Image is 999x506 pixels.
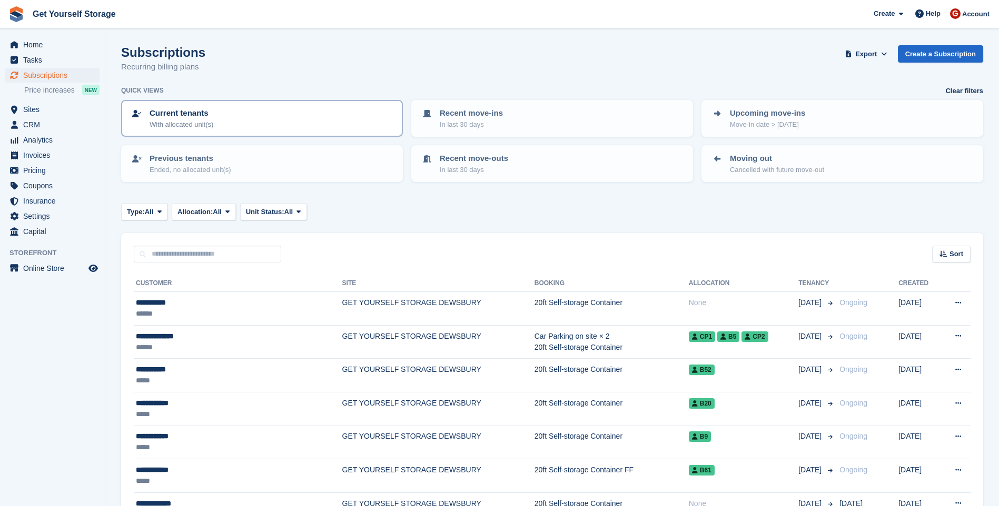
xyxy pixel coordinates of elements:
span: Ongoing [839,332,867,340]
button: Allocation: All [172,203,236,220]
a: menu [5,102,100,117]
span: All [213,207,222,217]
img: James Brocklehurst [950,8,961,19]
span: [DATE] [798,331,824,342]
p: In last 30 days [440,119,503,130]
a: Create a Subscription [898,45,983,63]
a: menu [5,209,100,224]
h6: Quick views [121,86,164,95]
span: Pricing [23,163,86,178]
p: In last 30 days [440,165,508,175]
span: Price increases [24,85,75,95]
span: Help [926,8,941,19]
a: menu [5,148,100,163]
th: Booking [535,275,689,292]
p: Previous tenants [150,153,231,165]
td: GET YOURSELF STORAGE DEWSBURY [342,325,535,359]
h1: Subscriptions [121,45,205,59]
p: Ended, no allocated unit(s) [150,165,231,175]
td: Car Parking on site × 2 20ft Self-storage Container [535,325,689,359]
span: B20 [689,398,715,409]
p: Moving out [730,153,824,165]
span: Subscriptions [23,68,86,83]
span: Type: [127,207,145,217]
a: Clear filters [945,86,983,96]
span: Capital [23,224,86,239]
td: 20ft Self-storage Container [535,292,689,326]
button: Unit Status: All [240,203,307,220]
span: Tasks [23,53,86,67]
a: Get Yourself Storage [28,5,120,23]
a: menu [5,53,100,67]
td: GET YOURSELF STORAGE DEWSBURY [342,292,535,326]
a: menu [5,133,100,147]
span: All [284,207,293,217]
a: menu [5,163,100,178]
span: B5 [717,331,739,342]
td: GET YOURSELF STORAGE DEWSBURY [342,426,535,459]
p: Current tenants [150,107,213,119]
td: [DATE] [898,392,940,426]
td: 20ft Self-storage Container [535,392,689,426]
span: Settings [23,209,86,224]
span: Unit Status: [246,207,284,217]
a: Previous tenants Ended, no allocated unit(s) [122,146,402,181]
span: Storefront [9,248,105,258]
img: stora-icon-8386f47178a22dfd0bd8f6a31ec36ba5ce8667c1dd55bd0f319d3a0aa187defe.svg [8,6,24,22]
div: NEW [82,85,100,95]
a: Upcoming move-ins Move-in date > [DATE] [703,101,982,136]
td: GET YOURSELF STORAGE DEWSBURY [342,392,535,426]
span: Ongoing [839,399,867,407]
span: Create [874,8,895,19]
td: [DATE] [898,426,940,459]
a: Recent move-outs In last 30 days [412,146,692,181]
td: [DATE] [898,325,940,359]
p: Upcoming move-ins [730,107,805,119]
a: menu [5,68,100,83]
span: Coupons [23,178,86,193]
a: Current tenants With allocated unit(s) [122,101,402,136]
td: 20ft Self-storage Container [535,426,689,459]
span: B52 [689,365,715,375]
th: Created [898,275,940,292]
td: GET YOURSELF STORAGE DEWSBURY [342,459,535,493]
th: Tenancy [798,275,835,292]
td: [DATE] [898,459,940,493]
span: [DATE] [798,398,824,409]
td: 20ft Self-storage Container [535,359,689,392]
span: B9 [689,431,711,442]
p: Move-in date > [DATE] [730,119,805,130]
span: Analytics [23,133,86,147]
span: Sites [23,102,86,117]
span: Invoices [23,148,86,163]
a: menu [5,261,100,276]
a: menu [5,178,100,193]
a: menu [5,37,100,52]
a: menu [5,117,100,132]
span: B61 [689,465,715,475]
th: Allocation [689,275,798,292]
td: [DATE] [898,359,940,392]
span: [DATE] [798,364,824,375]
span: Account [962,9,990,19]
p: With allocated unit(s) [150,119,213,130]
span: Online Store [23,261,86,276]
span: Allocation: [177,207,213,217]
th: Customer [134,275,342,292]
span: CRM [23,117,86,132]
td: 20ft Self-storage Container FF [535,459,689,493]
th: Site [342,275,535,292]
p: Cancelled with future move-out [730,165,824,175]
span: Ongoing [839,465,867,474]
span: Insurance [23,194,86,208]
span: Sort [949,249,963,259]
a: Recent move-ins In last 30 days [412,101,692,136]
div: None [689,297,798,308]
span: CP2 [741,331,768,342]
a: menu [5,224,100,239]
p: Recent move-outs [440,153,508,165]
a: Preview store [87,262,100,275]
span: Home [23,37,86,52]
span: [DATE] [798,297,824,308]
a: Price increases NEW [24,84,100,96]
